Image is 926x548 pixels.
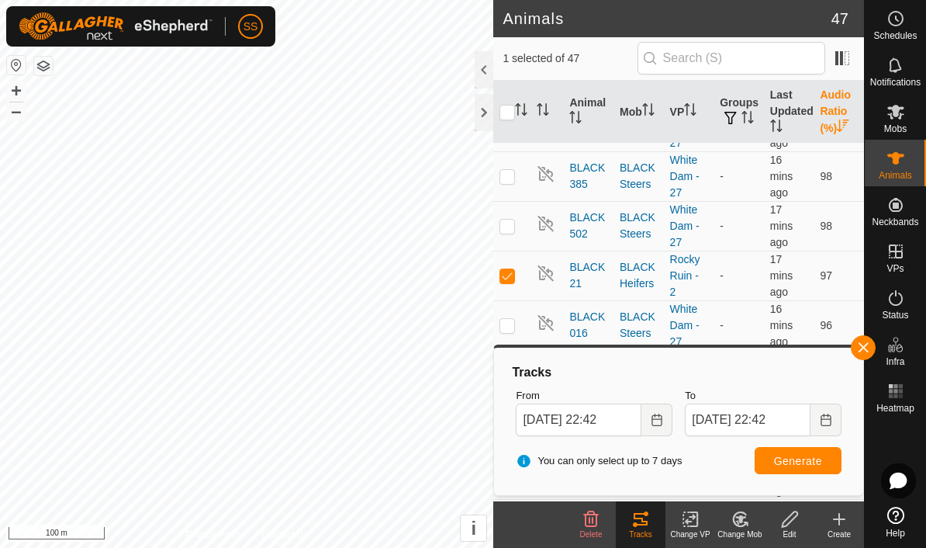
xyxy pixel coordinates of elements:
p-sorticon: Activate to sort [642,106,655,118]
label: To [685,388,841,404]
button: + [7,82,26,100]
div: BLACK Heifers [620,259,658,292]
span: Delete [580,530,603,539]
span: Heatmap [876,404,914,413]
h2: Animals [503,9,831,28]
span: Notifications [870,78,921,87]
div: BLACK Steers [620,309,658,342]
a: White Dam - 27 [670,303,700,348]
span: BLACK385 [569,160,607,192]
th: Animal [563,81,613,144]
button: i [461,515,486,541]
span: Schedules [873,31,917,40]
a: White Dam - 27 [670,452,700,497]
div: BLACK Steers [620,210,658,242]
td: - [714,300,764,350]
span: You can only select up to 7 days [516,453,682,469]
td: - [714,251,764,300]
div: BLACK Steers [620,160,658,192]
span: i [472,518,477,539]
span: Neckbands [872,217,918,227]
span: SS [244,19,258,35]
img: returning off [537,264,555,283]
span: 20 Aug 2025 at 10:24 pm [770,452,793,497]
button: Choose Date [641,404,672,436]
button: – [7,102,26,120]
td: - [714,151,764,201]
p-sorticon: Activate to sort [515,106,527,118]
a: White Dam - 27 [670,104,700,149]
div: Tracks [510,363,848,382]
img: returning off [537,314,555,332]
img: Gallagher Logo [19,12,212,40]
th: VP [664,81,714,144]
span: BLACK502 [569,210,607,242]
p-sorticon: Activate to sort [684,106,696,118]
span: Help [886,529,905,538]
span: 20 Aug 2025 at 10:25 pm [770,154,793,199]
a: White Dam - 27 [670,203,700,248]
a: Rocky Ruin - 2 [670,253,700,298]
span: 20 Aug 2025 at 10:24 pm [770,253,793,298]
img: returning off [537,165,555,183]
div: Edit [765,529,814,540]
span: 20 Aug 2025 at 10:25 pm [770,501,793,546]
p-sorticon: Activate to sort [741,113,754,126]
th: Last Updated [764,81,814,144]
a: Contact Us [262,528,308,542]
span: 20 Aug 2025 at 10:02 pm [770,104,793,149]
span: 20 Aug 2025 at 10:25 pm [770,303,793,348]
span: 98 [820,220,832,232]
span: Animals [879,171,912,180]
th: Audio Ratio (%) [814,81,864,144]
td: - [714,201,764,251]
th: Mob [613,81,664,144]
input: Search (S) [637,42,825,75]
p-sorticon: Activate to sort [837,122,849,134]
div: Change Mob [715,529,765,540]
span: 97 [820,269,832,282]
img: returning off [537,214,555,233]
span: 98 [820,170,832,182]
span: Infra [886,357,904,366]
div: Change VP [665,529,715,540]
span: 20 Aug 2025 at 10:24 pm [770,203,793,248]
th: Groups [714,81,764,144]
div: Create [814,529,864,540]
a: Privacy Policy [185,528,244,542]
button: Reset Map [7,56,26,75]
span: Status [882,310,908,320]
button: Generate [755,447,841,474]
span: Mobs [884,124,907,134]
p-sorticon: Activate to sort [537,106,549,118]
button: Map Layers [34,57,53,75]
span: 96 [820,319,832,331]
div: Tracks [616,529,665,540]
label: From [516,388,672,404]
span: BLACK21 [569,259,607,292]
p-sorticon: Activate to sort [569,113,582,126]
p-sorticon: Activate to sort [770,122,783,134]
a: Help [865,501,926,544]
span: Generate [774,455,822,467]
span: 1 selected of 47 [503,50,637,67]
span: 47 [831,7,848,30]
span: VPs [886,264,904,273]
button: Choose Date [810,404,841,436]
span: BLACK016 [569,309,607,342]
a: White Dam - 27 [670,501,700,546]
a: White Dam - 27 [670,154,700,199]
